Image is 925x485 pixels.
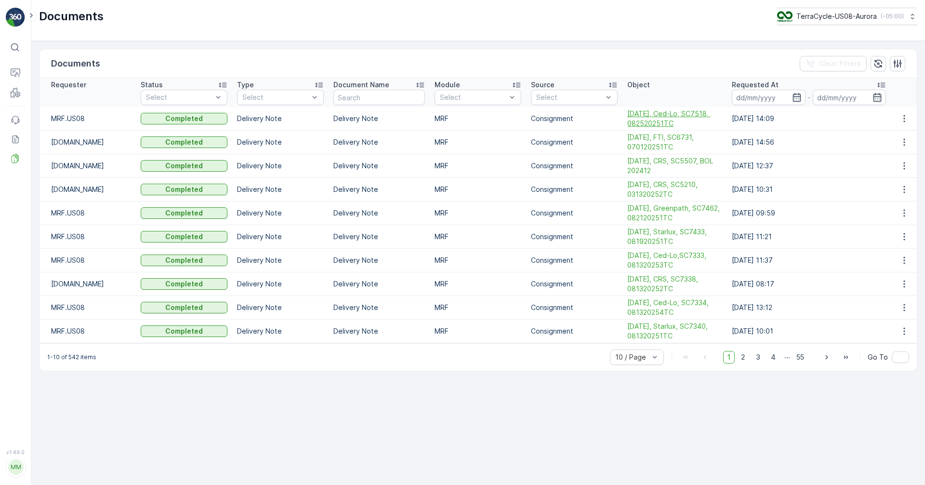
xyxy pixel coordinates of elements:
a: 08/18/25, Ced-Lo,SC7333, 081320253TC [627,251,722,270]
td: [DOMAIN_NAME] [40,154,136,178]
td: Delivery Note [329,296,430,320]
td: Consignment [526,320,622,343]
p: Select [536,93,603,102]
td: Delivery Note [232,225,329,249]
td: Consignment [526,272,622,296]
p: Completed [165,208,203,218]
td: [DATE] 14:09 [727,107,891,131]
td: [DATE] 09:59 [727,202,891,225]
td: [DATE] 13:12 [727,296,891,320]
td: MRF [430,296,526,320]
p: Completed [165,161,203,171]
td: Consignment [526,154,622,178]
span: [DATE], Greenpath, SC7462, 082120251TC [627,203,722,223]
td: Delivery Note [232,202,329,225]
span: [DATE], CRS, SC7338, 081320252TC [627,274,722,294]
p: Documents [39,9,104,24]
p: Module [435,80,460,90]
td: MRF [430,131,526,154]
td: Delivery Note [232,272,329,296]
span: 3 [752,351,765,364]
td: MRF [430,202,526,225]
p: Select [242,93,309,102]
img: logo [6,8,25,27]
td: [DOMAIN_NAME] [40,131,136,154]
button: Completed [141,160,227,172]
td: MRF.US08 [40,249,136,272]
p: ... [784,351,790,364]
p: TerraCycle-US08-Aurora [796,12,877,21]
td: Consignment [526,249,622,272]
td: Consignment [526,225,622,249]
td: MRF.US08 [40,202,136,225]
a: 08/15/25, Ced-Lo, SC7334, 081320254TC [627,298,722,317]
button: Completed [141,184,227,195]
td: Delivery Note [329,178,430,202]
td: Delivery Note [329,249,430,272]
a: 08/14/25, Starlux, SC7340, 081320251TC [627,322,722,341]
span: v 1.49.0 [6,449,25,455]
p: Clear Filters [819,59,861,68]
span: [DATE], Ced-Lo, SC7334, 081320254TC [627,298,722,317]
p: Completed [165,114,203,123]
td: Consignment [526,178,622,202]
button: MM [6,457,25,477]
p: 1-10 of 542 items [47,353,96,361]
td: [DATE] 10:01 [727,320,891,343]
p: Requested At [732,80,779,90]
p: Completed [165,326,203,336]
button: TerraCycle-US08-Aurora(-05:00) [777,8,917,25]
div: MM [8,459,24,475]
p: Object [627,80,650,90]
td: Delivery Note [232,178,329,202]
td: Consignment [526,202,622,225]
td: Delivery Note [232,320,329,343]
td: MRF [430,225,526,249]
span: Go To [868,352,888,362]
p: Status [141,80,163,90]
td: [DATE] 11:21 [727,225,891,249]
td: [DOMAIN_NAME] [40,272,136,296]
p: ( -05:00 ) [881,13,904,20]
p: - [807,92,811,103]
input: dd/mm/yyyy [732,90,805,105]
td: MRF.US08 [40,296,136,320]
button: Completed [141,207,227,219]
td: MRF.US08 [40,320,136,343]
td: Consignment [526,296,622,320]
img: image_ci7OI47.png [777,11,793,22]
td: Delivery Note [329,320,430,343]
td: MRF [430,178,526,202]
p: Completed [165,185,203,194]
td: MRF.US08 [40,107,136,131]
a: 07/01/25, FTI, SC6731, 070120251TC [627,133,722,152]
td: Consignment [526,131,622,154]
span: [DATE], Starlux, SC7340, 081320251TC [627,322,722,341]
td: Delivery Note [232,154,329,178]
a: 08/20/25, Starlux, SC7433, 081920251TC [627,227,722,246]
td: Delivery Note [329,202,430,225]
td: [DATE] 14:56 [727,131,891,154]
p: Document Name [333,80,389,90]
button: Completed [141,136,227,148]
p: Documents [51,57,100,70]
span: [DATE], CRS, SC5507, BOL 202412 [627,156,722,175]
span: [DATE], CRS, SC5210, 031320252TC [627,180,722,199]
td: MRF [430,249,526,272]
span: 1 [723,351,735,364]
td: Delivery Note [232,249,329,272]
td: [DATE] 10:31 [727,178,891,202]
p: Select [146,93,212,102]
p: Completed [165,279,203,289]
a: 08/22/25, Greenpath, SC7462, 082120251TC [627,203,722,223]
p: Completed [165,256,203,265]
span: 4 [766,351,780,364]
input: dd/mm/yyyy [813,90,886,105]
td: [DATE] 12:37 [727,154,891,178]
p: Completed [165,137,203,147]
td: Delivery Note [329,272,430,296]
a: 08/14/25, CRS, SC7338, 081320252TC [627,274,722,294]
a: 04/03/25, CRS, SC5507, BOL 202412 [627,156,722,175]
td: MRF [430,272,526,296]
button: Completed [141,255,227,266]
